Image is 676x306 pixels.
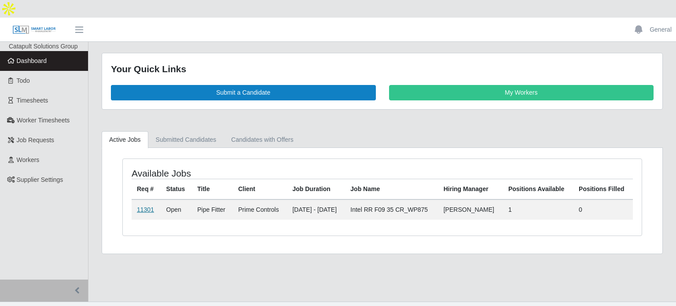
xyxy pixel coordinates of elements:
th: Title [192,179,233,199]
th: Positions Available [503,179,573,199]
a: Active Jobs [102,131,148,148]
span: Dashboard [17,57,47,64]
th: Job Duration [287,179,345,199]
img: SLM Logo [12,25,56,35]
h4: Available Jobs [132,168,333,179]
th: Status [161,179,192,199]
a: Submitted Candidates [148,131,224,148]
a: General [650,25,672,34]
span: Catapult Solutions Group [9,43,77,50]
th: Job Name [345,179,438,199]
a: 11301 [137,206,154,213]
a: My Workers [389,85,654,100]
td: Pipe Fitter [192,199,233,220]
th: Client [233,179,287,199]
td: Intel RR F09 35 CR_WP875 [345,199,438,220]
span: Supplier Settings [17,176,63,183]
td: [DATE] - [DATE] [287,199,345,220]
span: Timesheets [17,97,48,104]
td: Prime Controls [233,199,287,220]
span: Job Requests [17,136,55,144]
a: Candidates with Offers [224,131,301,148]
td: 0 [573,199,633,220]
td: Open [161,199,192,220]
span: Worker Timesheets [17,117,70,124]
td: [PERSON_NAME] [438,199,503,220]
th: Hiring Manager [438,179,503,199]
span: Workers [17,156,40,163]
th: Req # [132,179,161,199]
div: Your Quick Links [111,62,654,76]
span: Todo [17,77,30,84]
td: 1 [503,199,573,220]
th: Positions Filled [573,179,633,199]
a: Submit a Candidate [111,85,376,100]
